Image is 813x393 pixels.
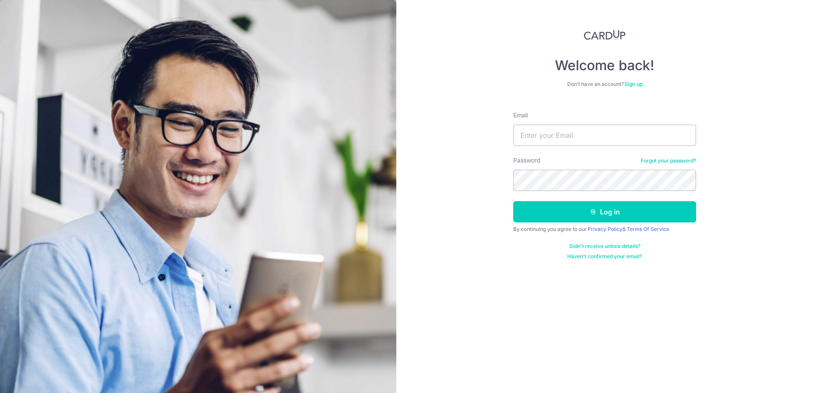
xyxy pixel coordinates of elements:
a: Sign up [625,81,642,87]
input: Enter your Email [513,125,696,146]
img: CardUp Logo [584,30,625,40]
button: Log in [513,201,696,222]
label: Password [513,156,540,165]
a: Didn't receive unlock details? [569,243,640,250]
a: Privacy Policy [588,226,623,232]
label: Email [513,111,528,120]
a: Terms Of Service [627,226,669,232]
h4: Welcome back! [513,57,696,74]
a: Haven't confirmed your email? [567,253,642,260]
div: By continuing you agree to our & [513,226,696,233]
div: Don’t have an account? [513,81,696,88]
a: Forgot your password? [641,157,696,164]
